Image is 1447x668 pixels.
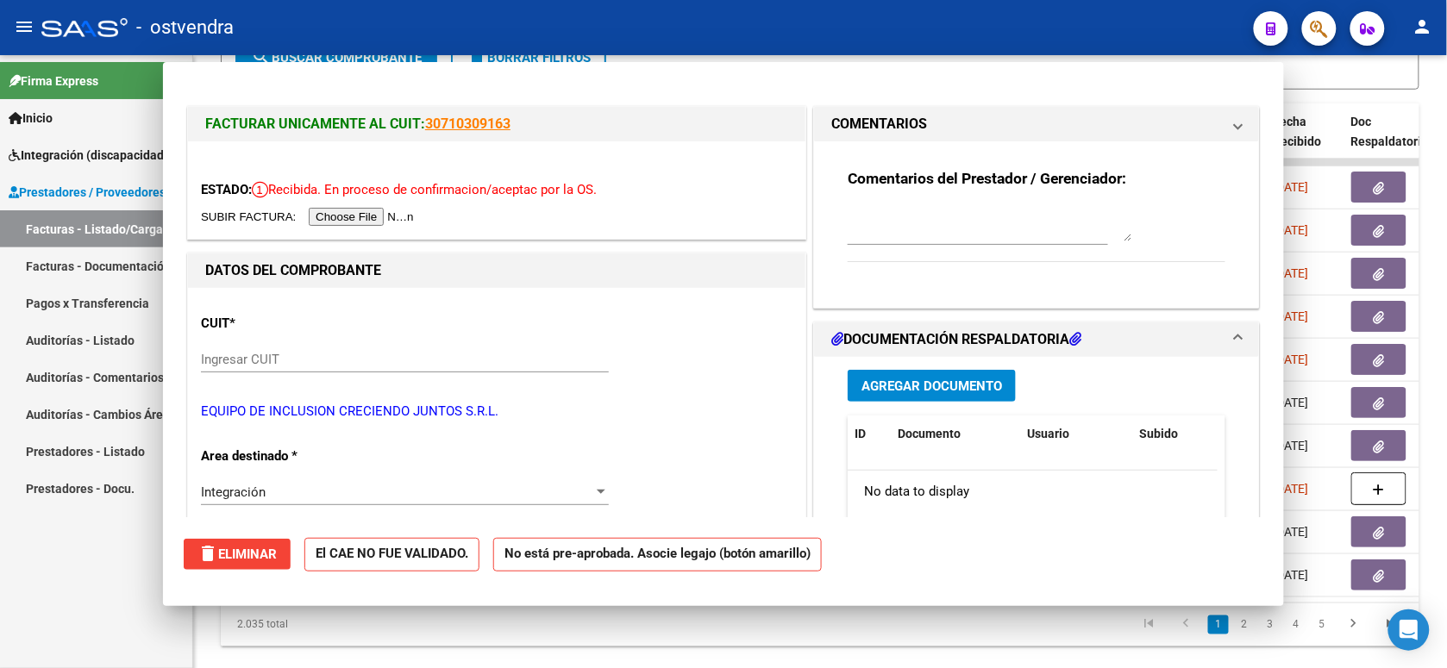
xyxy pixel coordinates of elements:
[814,322,1259,357] mat-expansion-panel-header: DOCUMENTACIÓN RESPALDATORIA
[197,543,218,564] mat-icon: delete
[1274,396,1309,409] span: [DATE]
[252,182,597,197] span: Recibida. En proceso de confirmacion/aceptac por la OS.
[1139,427,1178,440] span: Subido
[1274,353,1309,366] span: [DATE]
[1274,115,1322,148] span: Fecha Recibido
[221,603,457,646] div: 2.035 total
[201,484,266,500] span: Integración
[1283,610,1309,640] li: page 4
[891,415,1020,453] datatable-header-cell: Documento
[1413,16,1433,37] mat-icon: person
[201,446,379,466] p: Area destinado *
[467,50,591,66] span: Borrar Filtros
[848,170,1126,187] strong: Comentarios del Prestador / Gerenciador:
[201,182,252,197] span: ESTADO:
[1388,609,1430,651] div: Open Intercom Messenger
[1231,610,1257,640] li: page 2
[848,415,891,453] datatable-header-cell: ID
[1234,615,1255,634] a: 2
[1286,615,1306,634] a: 4
[201,402,792,421] p: EQUIPO DE INCLUSION CRECIENDO JUNTOS S.R.L.
[1351,115,1429,148] span: Doc Respaldatoria
[1132,415,1218,453] datatable-header-cell: Subido
[201,314,379,334] p: CUIT
[1260,615,1281,634] a: 3
[304,538,479,571] strong: El CAE NO FUE VALIDADO.
[1274,482,1309,496] span: [DATE]
[855,427,866,440] span: ID
[9,146,168,165] span: Integración (discapacidad)
[9,109,53,128] span: Inicio
[1027,427,1069,440] span: Usuario
[848,370,1016,402] button: Agregar Documento
[1132,615,1165,634] a: go to first page
[1337,615,1370,634] a: go to next page
[9,183,166,202] span: Prestadores / Proveedores
[1274,568,1309,582] span: [DATE]
[898,427,961,440] span: Documento
[493,538,822,571] strong: No está pre-aprobada. Asocie legajo (botón amarillo)
[9,72,98,91] span: Firma Express
[1274,439,1309,453] span: [DATE]
[184,539,291,570] button: Eliminar
[1274,223,1309,237] span: [DATE]
[814,107,1259,141] mat-expansion-panel-header: COMENTARIOS
[1274,525,1309,539] span: [DATE]
[848,471,1218,514] div: No data to display
[1206,610,1231,640] li: page 1
[205,115,425,132] span: FACTURAR UNICAMENTE AL CUIT:
[251,47,272,67] mat-icon: search
[251,50,422,66] span: Buscar Comprobante
[1274,180,1309,194] span: [DATE]
[1309,610,1335,640] li: page 5
[14,16,34,37] mat-icon: menu
[814,141,1259,308] div: COMENTARIOS
[136,9,234,47] span: - ostvendra
[1257,610,1283,640] li: page 3
[425,115,511,132] a: 30710309163
[831,114,927,134] h1: COMENTARIOS
[861,378,1002,394] span: Agregar Documento
[197,546,277,562] span: Eliminar
[1274,309,1309,323] span: [DATE]
[205,262,381,278] strong: DATOS DEL COMPROBANTE
[1375,615,1408,634] a: go to last page
[1267,103,1344,179] datatable-header-cell: Fecha Recibido
[467,47,487,67] mat-icon: delete
[831,329,1081,350] h1: DOCUMENTACIÓN RESPALDATORIA
[1274,266,1309,280] span: [DATE]
[1312,615,1332,634] a: 5
[1208,615,1229,634] a: 1
[1170,615,1203,634] a: go to previous page
[1020,415,1132,453] datatable-header-cell: Usuario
